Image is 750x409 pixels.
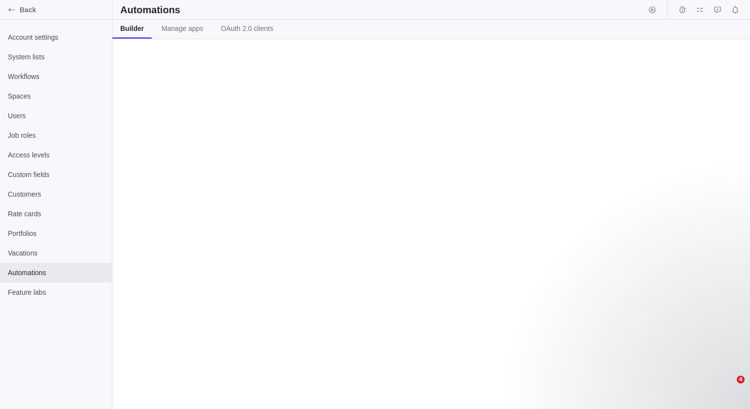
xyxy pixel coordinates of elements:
[8,287,104,297] span: Feature labs
[8,209,104,219] span: Rate cards
[728,7,742,15] a: Notifications
[120,24,144,33] span: Builder
[717,376,740,399] iframe: Intercom live chat
[213,20,281,39] a: OAuth 2.0 clients
[8,32,104,42] span: Account settings
[8,150,104,160] span: Access levels
[8,130,104,140] span: Job roles
[8,248,104,258] span: Vacations
[711,7,724,15] a: Approval requests
[120,3,180,17] h2: Automations
[693,7,707,15] a: My assignments
[20,5,108,15] span: Back
[8,52,104,62] span: System lists
[737,376,745,383] span: 4
[8,170,104,179] span: Custom fields
[161,24,203,33] span: Manage apps
[675,7,689,15] a: Time logs
[693,3,707,17] span: My assignments
[645,3,659,17] span: Start timer
[728,3,742,17] span: Notifications
[8,229,104,238] span: Portfolios
[154,20,211,39] a: Manage apps
[711,3,724,17] span: Approval requests
[112,20,152,39] a: Builder
[8,91,104,101] span: Spaces
[8,111,104,121] span: Users
[8,72,104,81] span: Workflows
[8,268,104,278] span: Automations
[675,3,689,17] span: Time logs
[221,24,273,33] span: OAuth 2.0 clients
[8,189,104,199] span: Customers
